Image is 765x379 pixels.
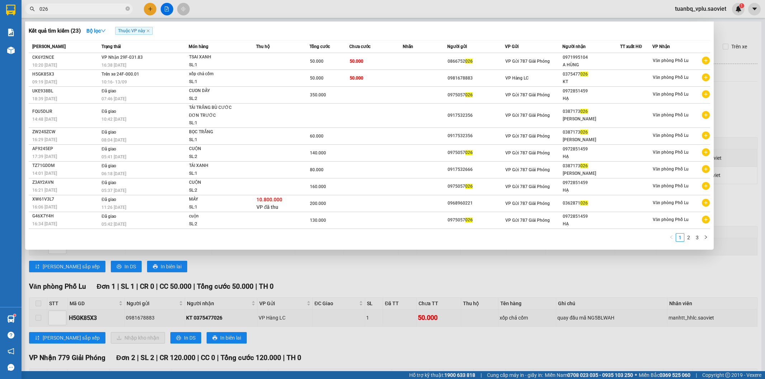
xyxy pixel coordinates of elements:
span: Văn phòng Phố Lu [653,75,689,80]
span: 14:01 [DATE] [32,171,57,176]
div: TẢI XANH [189,162,243,170]
div: TZ71GDDM [32,162,99,169]
div: SL: 2 [189,220,243,228]
span: VP Gửi 787 Giải Phóng [505,134,550,139]
span: message [8,364,14,371]
div: BỌC TRẮNG [189,128,243,136]
div: 0972851459 [563,87,620,95]
img: solution-icon [7,29,15,36]
div: SL: 1 [189,136,243,144]
div: HẠ [563,187,620,194]
span: Đã giao [101,147,116,152]
div: [PERSON_NAME] [563,170,620,177]
span: Đã giao [101,130,116,135]
div: UKE938BL [32,87,99,95]
span: right [704,235,708,239]
sup: 1 [14,314,16,316]
span: plus-circle [702,131,710,139]
div: xốp chả cốm [189,70,243,78]
span: 16:38 [DATE] [101,63,126,68]
span: close-circle [126,6,130,11]
div: 0975057 [448,183,505,190]
div: SL: 1 [189,61,243,69]
span: 026 [465,184,473,189]
span: 05:37 [DATE] [101,188,126,193]
div: TẢI TRẮNG BÙ CƯỚC ĐƠN TRƯỚC [189,104,243,119]
strong: Bộ lọc [86,28,106,34]
img: warehouse-icon [7,47,15,54]
div: 0375477 [563,71,620,78]
span: VP Nhận [652,44,670,49]
span: plus-circle [702,216,710,224]
button: right [702,233,710,242]
span: 10:42 [DATE] [101,117,126,122]
div: 0387173 [563,162,620,170]
span: 50.000 [310,76,324,81]
span: Đã giao [101,197,116,202]
div: [PERSON_NAME] [563,136,620,144]
span: VP Gửi 787 Giải Phóng [505,92,550,97]
span: Người gửi [447,44,467,49]
div: 0975057 [448,216,505,224]
span: Văn phòng Phố Lu [653,150,689,155]
span: 16:06 [DATE] [32,205,57,210]
div: cuộn [189,212,243,220]
a: 1 [676,234,684,241]
div: G46X7Y4H [32,212,99,220]
div: CUỘN [189,145,243,153]
div: SL: 1 [189,78,243,86]
span: 17:39 [DATE] [32,154,57,159]
div: H5GK85X3 [32,71,99,78]
button: left [667,233,676,242]
div: CK6Y2NCE [32,54,99,61]
div: 0972851459 [563,145,620,153]
span: 09:19 [DATE] [32,80,57,85]
span: VP Gửi [505,44,519,49]
span: Nhãn [403,44,413,49]
span: Đã giao [101,214,116,219]
span: plus-circle [702,57,710,64]
span: 14:48 [DATE] [32,117,57,122]
span: 06:18 [DATE] [101,171,126,176]
img: logo-vxr [6,5,15,15]
span: 026 [465,59,473,64]
a: 3 [693,234,701,241]
span: Tổng cước [310,44,330,49]
div: 0981678883 [448,75,505,82]
span: 026 [580,109,588,114]
span: down [101,28,106,33]
span: Văn phòng Phố Lu [653,92,689,97]
div: SL: 1 [189,119,243,127]
span: question-circle [8,332,14,339]
div: MÁY [189,196,243,203]
span: 80.000 [310,167,324,172]
div: SL: 2 [189,187,243,195]
div: [PERSON_NAME] [563,115,620,123]
span: 07:46 [DATE] [101,96,126,101]
span: 05:42 [DATE] [101,222,126,227]
span: 60.000 [310,134,324,139]
div: HẠ [563,220,620,228]
span: Văn phòng Phố Lu [653,133,689,138]
span: plus-circle [702,199,710,207]
div: 0971995104 [563,54,620,61]
span: VP Gửi 787 Giải Phóng [505,113,550,118]
div: 0972851459 [563,213,620,220]
span: 16:34 [DATE] [32,221,57,226]
span: plus-circle [702,165,710,173]
span: 11:26 [DATE] [101,205,126,210]
span: close-circle [126,6,130,13]
div: CUON DÂY [189,87,243,95]
div: 0866752 [448,58,505,65]
div: SL: 2 [189,153,243,161]
span: 10.800.000 [256,197,282,202]
button: Bộ lọcdown [81,25,112,37]
div: 0975057 [448,91,505,99]
div: A HÙNG [563,61,620,69]
input: Tìm tên, số ĐT hoặc mã đơn [39,5,124,13]
li: Next Page [702,233,710,242]
span: 026 [465,92,473,97]
span: Trạng thái [101,44,121,49]
div: 0917532356 [448,132,505,140]
span: Văn phòng Phố Lu [653,183,689,188]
